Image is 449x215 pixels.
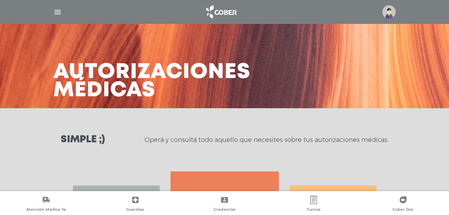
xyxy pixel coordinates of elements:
[269,196,358,214] a: Turnos
[180,196,269,214] a: Credencial
[393,207,414,213] span: Cober Doc
[307,207,321,213] span: Turnos
[214,207,235,213] span: Credencial
[61,135,105,145] h3: Simple ;)
[91,196,180,214] a: Guardias
[202,4,239,20] img: logo_cober_home-white.png
[382,5,396,19] img: profile-placeholder.svg
[53,63,250,100] h3: Autorizaciones médicas
[358,196,448,214] a: Cober Doc
[145,136,388,144] p: Operá y consultá todo aquello que necesites sobre tus autorizaciones médicas.
[126,207,144,213] span: Guardias
[53,8,62,17] img: Cober_menu-lines-white.svg
[1,196,91,214] a: Atención Médica Ya
[26,207,66,213] span: Atención Médica Ya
